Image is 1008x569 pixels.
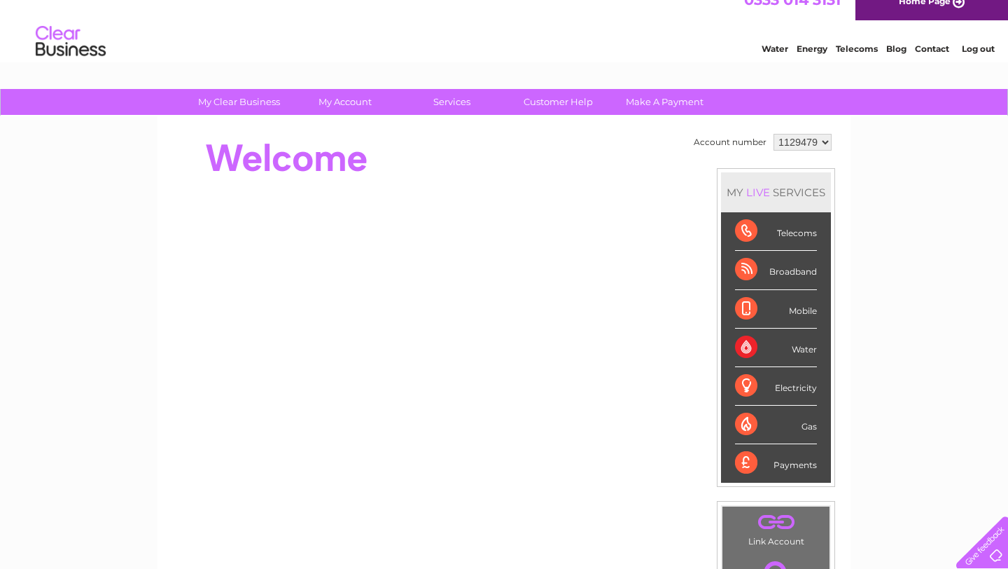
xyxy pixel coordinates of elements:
a: Blog [886,60,906,70]
div: Electricity [735,367,817,406]
div: Clear Business is a trading name of Verastar Limited (registered in [GEOGRAPHIC_DATA] No. 3667643... [174,8,836,68]
a: My Account [288,89,403,115]
a: Log out [962,60,995,70]
a: . [726,510,826,535]
a: Telecoms [836,60,878,70]
a: 0333 014 3131 [744,7,841,25]
div: Water [735,329,817,367]
div: Broadband [735,251,817,289]
img: logo.png [35,36,106,79]
div: Payments [735,444,817,482]
a: My Clear Business [181,89,297,115]
div: Mobile [735,290,817,329]
div: Telecoms [735,212,817,251]
a: Contact [915,60,949,70]
a: Energy [797,60,827,70]
a: Services [394,89,510,115]
div: MY SERVICES [721,172,831,212]
a: Water [762,60,788,70]
td: Account number [690,130,770,154]
div: Gas [735,406,817,444]
a: Customer Help [500,89,616,115]
td: Link Account [722,506,830,550]
a: Make A Payment [607,89,722,115]
div: LIVE [743,186,773,199]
